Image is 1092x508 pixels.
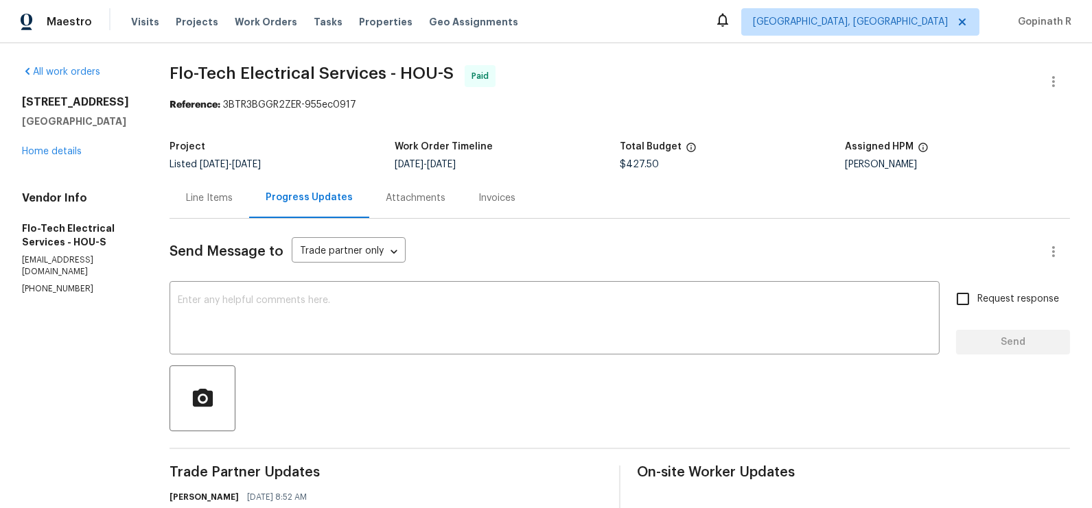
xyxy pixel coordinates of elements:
span: Tasks [314,17,342,27]
span: Visits [131,15,159,29]
div: Progress Updates [266,191,353,204]
h6: [PERSON_NAME] [170,490,239,504]
span: Paid [472,69,494,83]
span: [GEOGRAPHIC_DATA], [GEOGRAPHIC_DATA] [753,15,948,29]
span: - [200,160,261,169]
a: All work orders [22,67,100,77]
p: [EMAIL_ADDRESS][DOMAIN_NAME] [22,254,137,278]
h5: Flo-Tech Electrical Services - HOU-S [22,221,137,249]
h5: Total Budget [620,142,682,152]
span: Work Orders [235,15,297,29]
a: Home details [22,147,82,156]
span: The hpm assigned to this work order. [918,142,929,160]
span: - [395,160,456,169]
b: Reference: [170,100,220,110]
span: [DATE] [427,160,456,169]
h5: Project [170,142,205,152]
span: [DATE] 8:52 AM [247,490,307,504]
span: Projects [176,15,218,29]
p: [PHONE_NUMBER] [22,283,137,295]
span: [DATE] [395,160,423,169]
span: Geo Assignments [429,15,518,29]
div: Invoices [478,191,515,205]
div: 3BTR3BGGR2ZER-955ec0917 [170,98,1070,112]
span: Flo-Tech Electrical Services - HOU-S [170,65,454,82]
h2: [STREET_ADDRESS] [22,95,137,109]
span: Properties [359,15,413,29]
div: [PERSON_NAME] [845,160,1070,169]
span: Listed [170,160,261,169]
h5: [GEOGRAPHIC_DATA] [22,114,137,128]
span: Send Message to [170,245,283,258]
div: Attachments [386,191,445,205]
span: Gopinath R [1012,15,1071,29]
span: Request response [977,292,1059,306]
h4: Vendor Info [22,191,137,205]
div: Trade partner only [292,241,406,263]
span: On-site Worker Updates [637,465,1070,479]
span: [DATE] [232,160,261,169]
h5: Assigned HPM [845,142,914,152]
span: Trade Partner Updates [170,465,603,479]
span: $427.50 [620,160,659,169]
span: Maestro [47,15,92,29]
h5: Work Order Timeline [395,142,493,152]
span: The total cost of line items that have been proposed by Opendoor. This sum includes line items th... [686,142,697,160]
span: [DATE] [200,160,229,169]
div: Line Items [186,191,233,205]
